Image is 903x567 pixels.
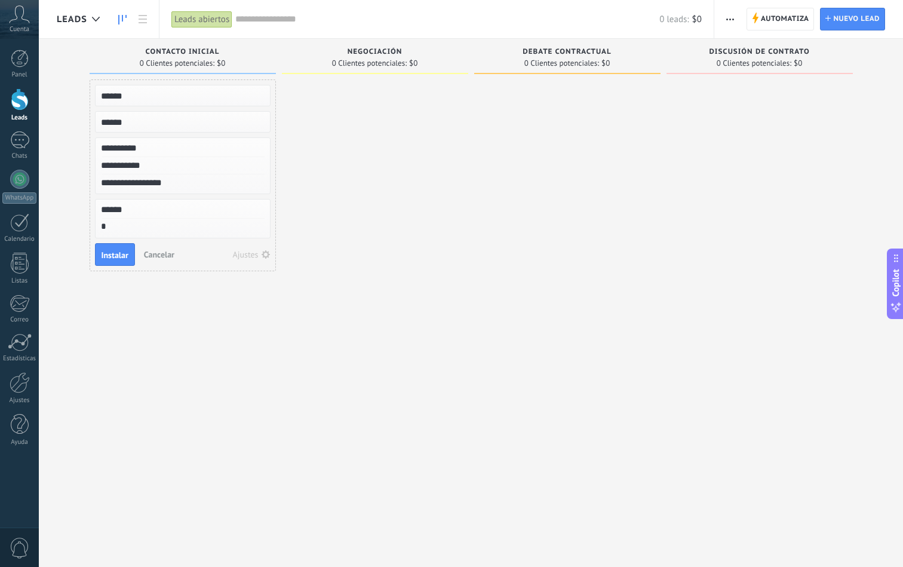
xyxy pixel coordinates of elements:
div: Ajustes [233,250,259,259]
div: Contacto inicial [96,48,270,58]
a: Automatiza [747,8,815,30]
span: Discusión de contrato [709,48,809,56]
div: Estadísticas [2,355,37,363]
span: Nuevo lead [833,8,880,30]
span: $0 [409,60,417,67]
span: Negociación [348,48,403,56]
span: Leads [57,14,87,25]
button: Cancelar [139,246,179,263]
a: Nuevo lead [820,8,885,30]
span: $0 [601,60,610,67]
div: Chats [2,152,37,160]
a: Leads [112,8,133,31]
button: Más [721,8,739,30]
div: WhatsApp [2,192,36,204]
div: Listas [2,277,37,285]
span: 0 leads: [659,14,689,25]
span: Cancelar [144,249,174,260]
div: Calendario [2,235,37,243]
div: Panel [2,71,37,79]
div: Correo [2,316,37,324]
div: Ayuda [2,439,37,446]
div: Debate contractual [480,48,655,58]
a: Lista [133,8,153,31]
div: Discusión de contrato [672,48,847,58]
button: Instalar [95,243,135,266]
span: Instalar [102,251,128,259]
span: 0 Clientes potenciales: [140,60,214,67]
span: Debate contractual [523,48,611,56]
button: Ajustes [229,246,275,263]
span: 0 Clientes potenciales: [524,60,599,67]
span: Copilot [890,269,902,296]
span: 0 Clientes potenciales: [332,60,407,67]
span: Cuenta [10,26,29,33]
div: Negociación [288,48,462,58]
div: Leads [2,114,37,122]
div: Ajustes [2,397,37,404]
span: $0 [217,60,225,67]
div: Leads abiertos [171,11,232,28]
span: $0 [794,60,802,67]
span: $0 [692,14,702,25]
span: Automatiza [761,8,809,30]
span: Contacto inicial [146,48,220,56]
span: 0 Clientes potenciales: [717,60,791,67]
